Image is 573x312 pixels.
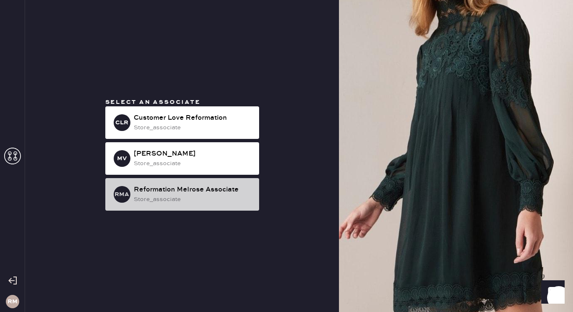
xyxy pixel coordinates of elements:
[134,149,252,159] div: [PERSON_NAME]
[115,120,128,126] h3: CLR
[134,159,252,168] div: store_associate
[134,185,252,195] div: Reformation Melrose Associate
[8,299,18,304] h3: RM
[134,195,252,204] div: store_associate
[134,123,252,132] div: store_associate
[134,113,252,123] div: Customer Love Reformation
[105,98,201,106] span: Select an associate
[115,191,129,197] h3: RMA
[533,274,569,310] iframe: Front Chat
[117,156,127,161] h3: MV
